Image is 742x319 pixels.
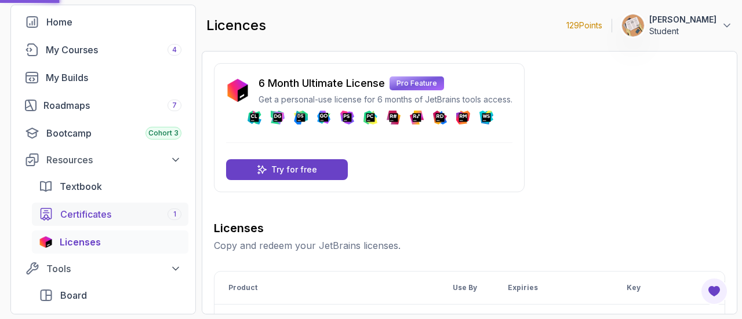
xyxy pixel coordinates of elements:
[60,235,101,249] span: Licenses
[18,122,188,145] a: bootcamp
[649,14,716,25] p: [PERSON_NAME]
[32,175,188,198] a: textbook
[226,79,249,102] img: jetbrains icon
[39,236,53,248] img: jetbrains icon
[214,220,725,236] h3: Licenses
[46,262,181,276] div: Tools
[226,159,348,180] a: Try for free
[18,149,188,170] button: Resources
[18,10,188,34] a: home
[32,284,188,307] a: board
[259,75,385,91] p: 6 Month Ultimate License
[214,239,725,252] p: Copy and redeem your JetBrains licenses.
[214,272,439,305] th: Product
[206,16,266,35] h2: licences
[46,126,181,140] div: Bootcamp
[259,94,512,105] p: Get a personal-use license for 6 months of JetBrains tools access.
[18,66,188,89] a: builds
[43,98,181,112] div: Roadmaps
[390,76,444,90] p: Pro Feature
[60,207,111,221] span: Certificates
[173,210,176,219] span: 1
[18,38,188,61] a: courses
[172,45,177,54] span: 4
[46,15,181,29] div: Home
[700,277,728,305] button: Open Feedback Button
[148,129,179,138] span: Cohort 3
[46,153,181,167] div: Resources
[18,94,188,117] a: roadmaps
[18,258,188,279] button: Tools
[621,14,733,37] button: user profile image[PERSON_NAME]Student
[46,71,181,85] div: My Builds
[566,20,602,31] p: 129 Points
[694,272,741,305] th: Copy Key
[60,288,87,302] span: Board
[439,272,494,305] th: Use By
[613,272,694,305] th: Key
[46,43,181,57] div: My Courses
[271,164,317,175] p: Try for free
[172,101,177,110] span: 7
[649,25,716,37] p: Student
[622,14,644,36] img: user profile image
[60,179,102,193] span: Textbook
[32,203,188,226] a: certificates
[32,230,188,254] a: licenses
[494,272,613,305] th: Expiries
